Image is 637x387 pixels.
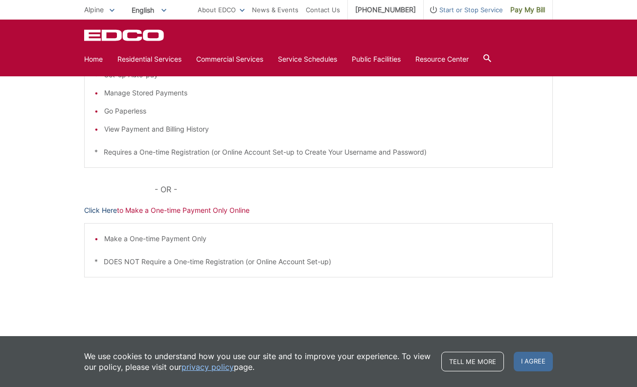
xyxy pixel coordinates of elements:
[94,256,543,267] p: * DOES NOT Require a One-time Registration (or Online Account Set-up)
[84,29,165,41] a: EDCD logo. Return to the homepage.
[104,106,543,116] li: Go Paperless
[84,351,432,372] p: We use cookies to understand how you use our site and to improve your experience. To view our pol...
[117,54,182,65] a: Residential Services
[196,54,263,65] a: Commercial Services
[198,4,245,15] a: About EDCO
[182,362,234,372] a: privacy policy
[104,124,543,135] li: View Payment and Billing History
[510,4,545,15] span: Pay My Bill
[306,4,340,15] a: Contact Us
[278,54,337,65] a: Service Schedules
[415,54,469,65] a: Resource Center
[124,2,174,18] span: English
[104,233,543,244] li: Make a One-time Payment Only
[104,88,543,98] li: Manage Stored Payments
[352,54,401,65] a: Public Facilities
[94,147,543,158] p: * Requires a One-time Registration (or Online Account Set-up to Create Your Username and Password)
[84,5,104,14] span: Alpine
[84,205,553,216] p: to Make a One-time Payment Only Online
[252,4,298,15] a: News & Events
[441,352,504,371] a: Tell me more
[84,54,103,65] a: Home
[155,182,553,196] p: - OR -
[84,205,117,216] a: Click Here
